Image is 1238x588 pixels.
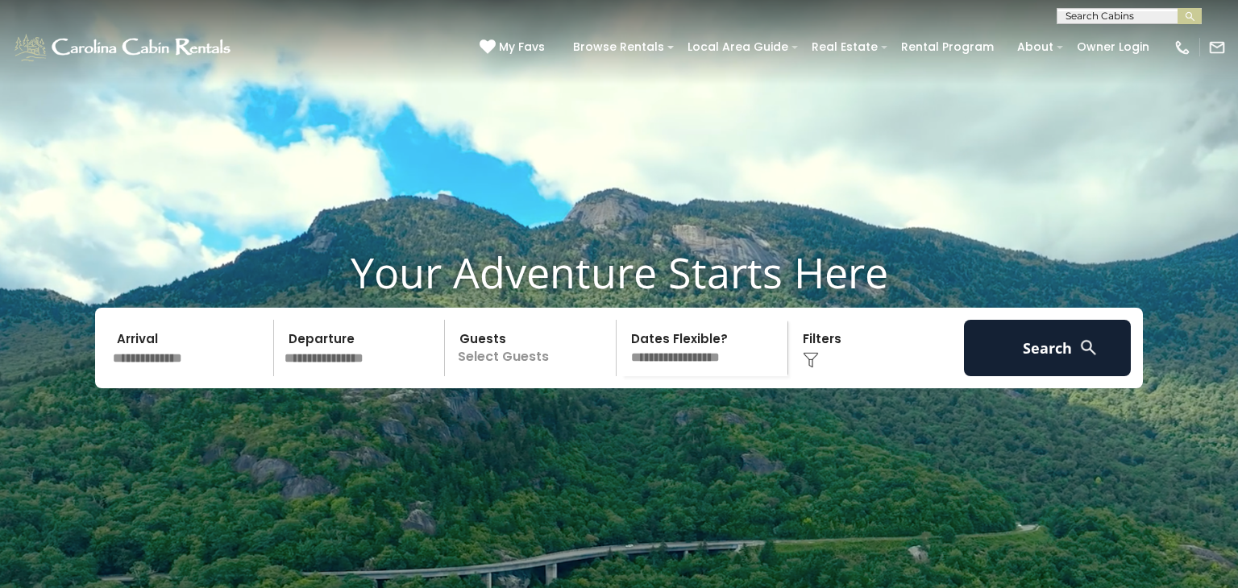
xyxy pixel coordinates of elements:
[450,320,616,376] p: Select Guests
[804,35,886,60] a: Real Estate
[1078,337,1099,358] img: search-regular-white.png
[499,39,545,56] span: My Favs
[1174,39,1191,56] img: phone-regular-white.png
[1009,35,1061,60] a: About
[480,39,549,56] a: My Favs
[1069,35,1157,60] a: Owner Login
[12,247,1226,297] h1: Your Adventure Starts Here
[964,320,1131,376] button: Search
[893,35,1002,60] a: Rental Program
[803,352,819,368] img: filter--v1.png
[1208,39,1226,56] img: mail-regular-white.png
[679,35,796,60] a: Local Area Guide
[12,31,235,64] img: White-1-1-2.png
[565,35,672,60] a: Browse Rentals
